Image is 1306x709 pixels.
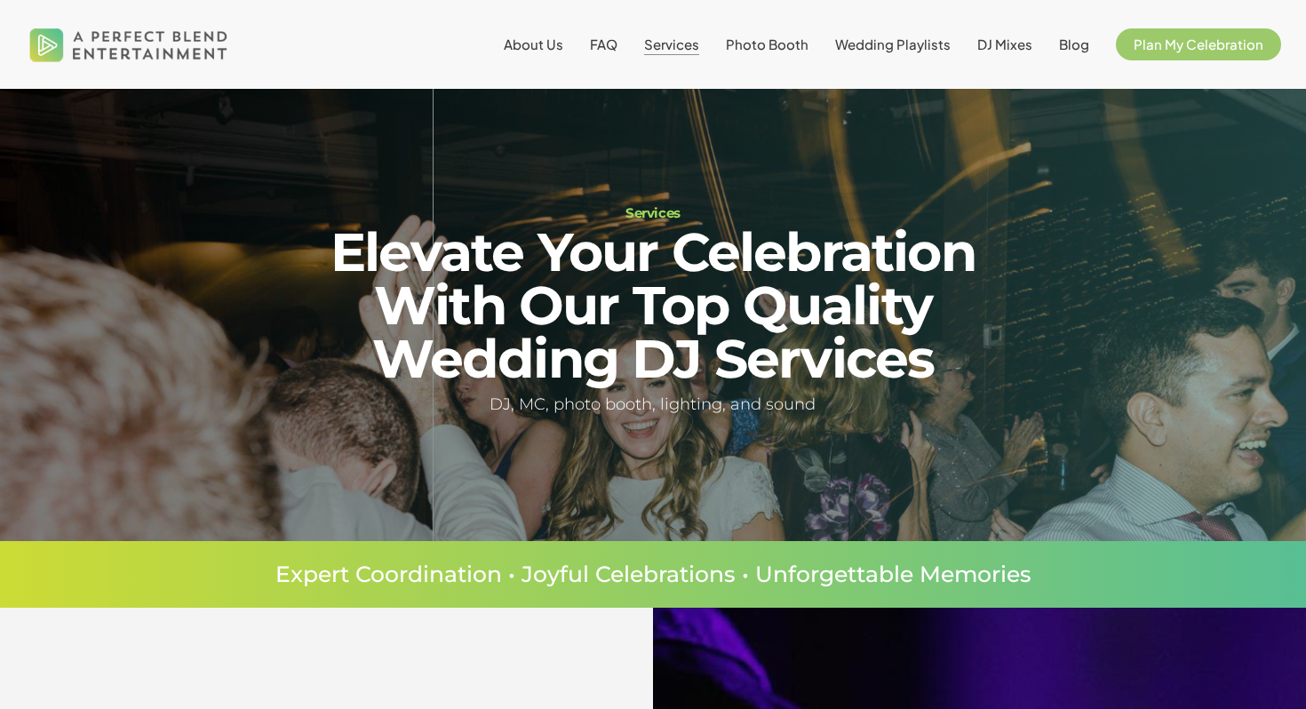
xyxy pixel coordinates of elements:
span: Wedding Playlists [835,36,951,52]
h2: Elevate Your Celebration With Our Top Quality Wedding DJ Services [260,226,1045,386]
span: Photo Booth [726,36,808,52]
a: FAQ [590,37,617,52]
a: About Us [504,37,563,52]
span: Plan My Celebration [1134,36,1263,52]
a: Wedding Playlists [835,37,951,52]
h1: Services [260,206,1045,219]
span: Blog [1059,36,1089,52]
span: About Us [504,36,563,52]
p: Expert Coordination • Joyful Celebrations • Unforgettable Memories [53,563,1253,586]
h5: DJ, MC, photo booth, lighting, and sound [260,392,1045,418]
a: Plan My Celebration [1116,37,1281,52]
a: Blog [1059,37,1089,52]
img: A Perfect Blend Entertainment [25,12,233,76]
span: Services [644,36,699,52]
a: Photo Booth [726,37,808,52]
a: Services [644,37,699,52]
span: FAQ [590,36,617,52]
a: DJ Mixes [977,37,1032,52]
span: DJ Mixes [977,36,1032,52]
